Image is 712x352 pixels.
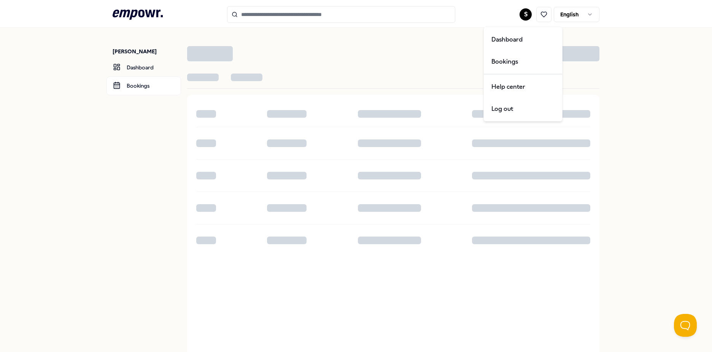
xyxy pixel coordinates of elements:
[485,76,561,98] a: Help center
[106,58,181,77] a: Dashboard
[485,29,561,51] a: Dashboard
[113,48,181,55] p: [PERSON_NAME]
[485,98,561,120] div: Log out
[674,314,697,337] iframe: Help Scout Beacon - Open
[520,8,532,21] button: S
[106,77,181,95] a: Bookings
[227,6,455,23] input: Search for products, categories or subcategories
[483,27,563,122] div: S
[485,51,561,73] a: Bookings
